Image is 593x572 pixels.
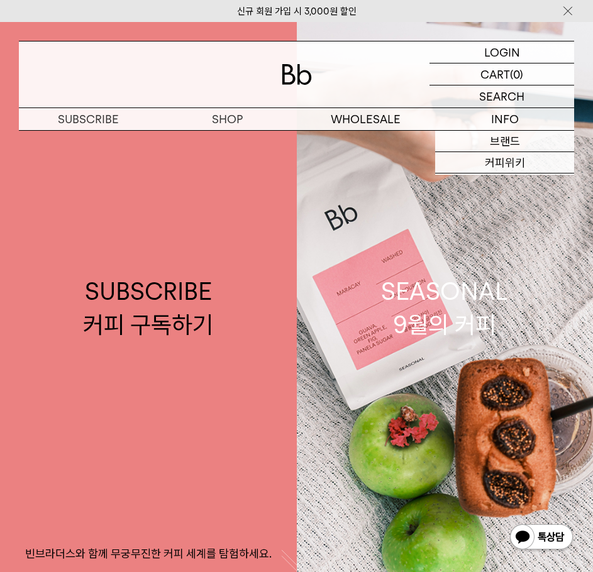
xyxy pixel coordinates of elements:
[510,63,523,85] p: (0)
[430,41,574,63] a: LOGIN
[381,275,508,341] div: SEASONAL 9월의 커피
[479,85,524,107] p: SEARCH
[83,275,213,341] div: SUBSCRIBE 커피 구독하기
[509,523,574,553] img: 카카오톡 채널 1:1 채팅 버튼
[435,108,574,130] p: INFO
[19,108,158,130] a: SUBSCRIBE
[435,173,574,195] a: 저널
[435,152,574,173] a: 커피위키
[480,63,510,85] p: CART
[282,64,312,85] img: 로고
[484,41,520,63] p: LOGIN
[158,108,297,130] a: SHOP
[435,131,574,152] a: 브랜드
[430,63,574,85] a: CART (0)
[237,6,357,17] a: 신규 회원 가입 시 3,000원 할인
[297,108,436,130] p: WHOLESALE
